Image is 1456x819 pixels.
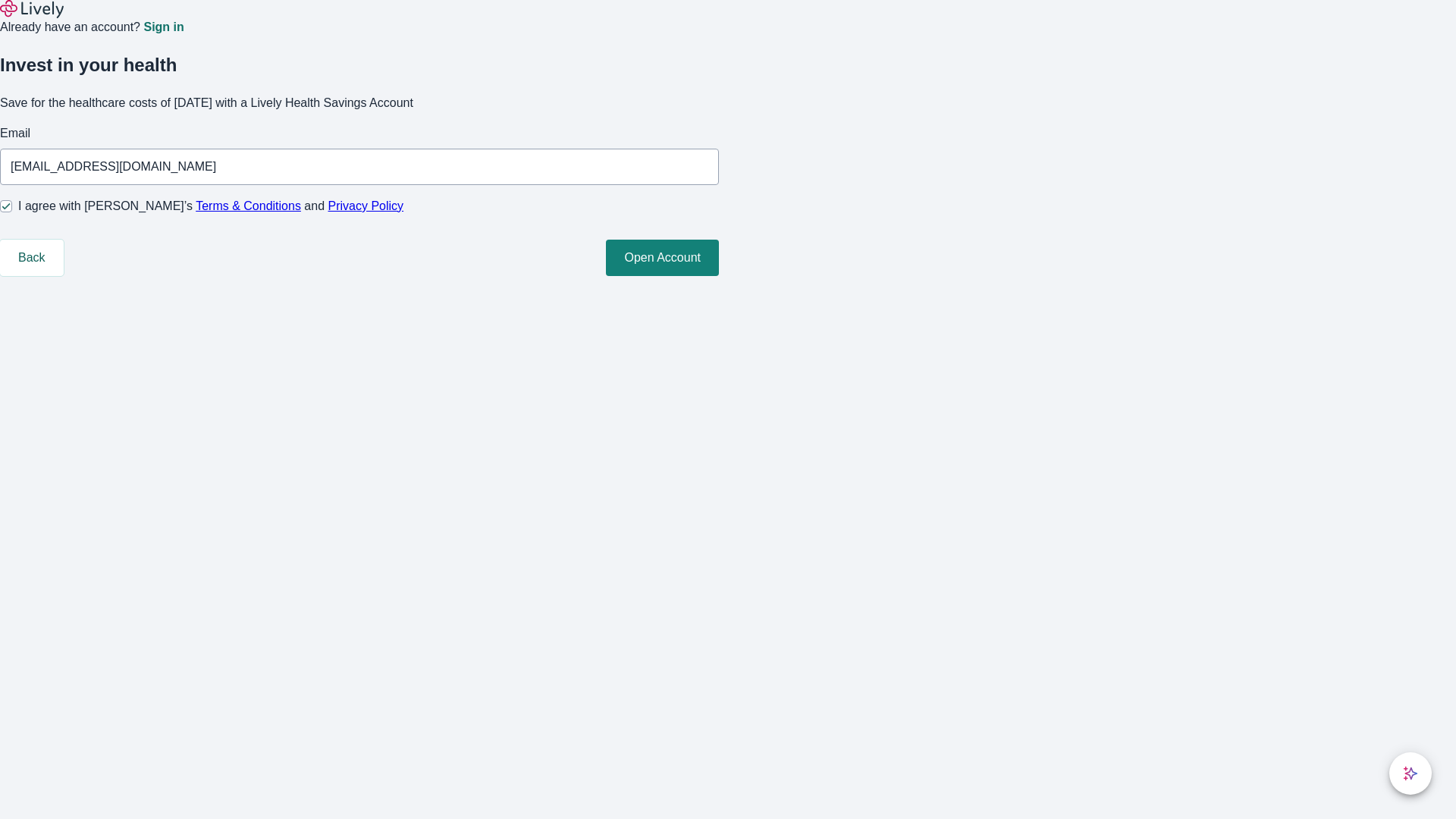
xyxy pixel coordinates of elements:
svg: Lively AI Assistant [1403,766,1418,781]
button: Open Account [606,240,719,276]
a: Terms & Conditions [196,199,301,212]
a: Privacy Policy [328,199,404,212]
span: I agree with [PERSON_NAME]’s and [18,197,403,215]
a: Sign in [143,21,184,33]
button: chat [1389,752,1432,795]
